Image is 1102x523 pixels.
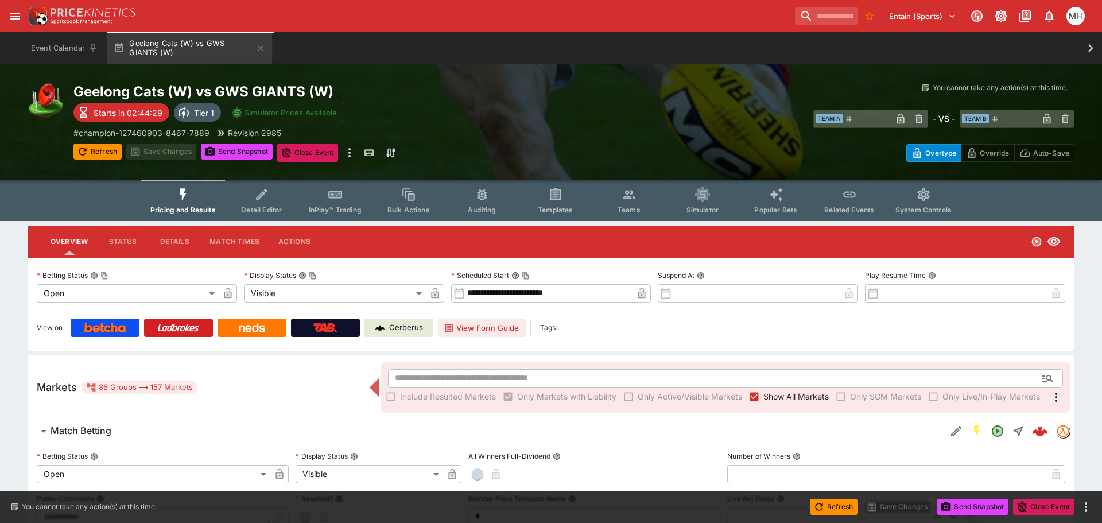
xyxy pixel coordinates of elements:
button: Play Resume Time [928,272,936,280]
button: Geelong Cats (W) vs GWS GIANTS (W) [107,32,272,64]
p: Display Status [244,270,296,280]
button: Toggle light/dark mode [991,6,1011,26]
span: Team A [816,114,843,123]
button: Betting StatusCopy To Clipboard [90,272,98,280]
span: Related Events [824,206,874,214]
img: PriceKinetics [51,8,135,17]
button: Status [97,228,149,255]
button: Override [961,144,1014,162]
button: Display Status [350,452,358,460]
span: InPlay™ Trading [309,206,362,214]
p: Copy To Clipboard [73,127,209,139]
svg: Open [991,424,1004,438]
h6: - VS - [933,113,955,125]
p: All Winners Full-Dividend [468,451,550,461]
span: Simulator [686,206,719,214]
button: Auto-Save [1014,144,1074,162]
span: Teams [618,206,641,214]
button: Close Event [277,144,339,162]
button: View Form Guide [438,319,526,337]
span: Team B [962,114,989,123]
span: Pricing and Results [150,206,216,214]
button: Edit Detail [946,421,967,441]
span: Only Markets with Liability [517,390,616,402]
p: Display Status [296,451,348,461]
h6: Match Betting [51,425,111,437]
p: Cerberus [389,322,423,334]
div: Event type filters [141,180,961,221]
button: Open [1037,368,1058,389]
h5: Markets [37,381,77,394]
button: Close Event [1013,499,1074,515]
button: Actions [269,228,320,255]
svg: More [1049,390,1063,404]
button: Send Snapshot [201,144,273,160]
svg: Open [1031,236,1042,247]
button: Michael Hutchinson [1063,3,1088,29]
p: Tier 1 [194,107,214,119]
p: Override [980,147,1009,159]
button: No Bookmarks [860,7,879,25]
img: australian_rules.png [28,83,64,119]
button: Match Times [200,228,269,255]
p: Auto-Save [1033,147,1069,159]
span: Popular Bets [754,206,797,214]
svg: Visible [1047,235,1061,249]
div: Visible [244,284,426,303]
button: SGM Enabled [967,421,987,441]
p: Betting Status [37,270,88,280]
button: Scheduled StartCopy To Clipboard [511,272,519,280]
a: Cerberus [364,319,433,337]
button: Connected to PK [967,6,987,26]
button: Notifications [1039,6,1060,26]
button: Copy To Clipboard [309,272,317,280]
div: tradingmodel [1056,424,1070,438]
p: Overtype [925,147,956,159]
span: Only Live/In-Play Markets [942,390,1040,402]
div: Michael Hutchinson [1066,7,1085,25]
button: more [343,144,356,162]
span: Show All Markets [763,390,829,402]
button: Refresh [810,499,858,515]
img: Cerberus [375,323,385,332]
button: All Winners Full-Dividend [553,452,561,460]
span: Bulk Actions [387,206,430,214]
input: search [795,7,858,25]
div: 54a27246-c59e-4aaa-acea-eb46053187a7 [1032,423,1048,439]
a: 54a27246-c59e-4aaa-acea-eb46053187a7 [1029,420,1051,443]
p: You cannot take any action(s) at this time. [933,83,1068,93]
button: Overview [41,228,97,255]
h2: Copy To Clipboard [73,83,574,100]
button: Event Calendar [24,32,104,64]
div: 86 Groups 157 Markets [86,381,193,394]
button: Open [987,421,1008,441]
label: Tags: [540,319,557,337]
div: Open [37,284,219,303]
span: System Controls [895,206,952,214]
p: Play Resume Time [865,270,926,280]
label: View on : [37,319,66,337]
button: Suspend At [697,272,705,280]
div: Open [37,465,270,483]
span: Auditing [468,206,496,214]
img: tradingmodel [1057,425,1069,437]
img: Neds [239,323,265,332]
p: Number of Winners [727,451,790,461]
button: Copy To Clipboard [522,272,530,280]
p: You cannot take any action(s) at this time. [22,502,157,512]
span: Detail Editor [241,206,282,214]
img: TabNZ [313,323,337,332]
p: Revision 2985 [228,127,281,139]
button: Number of Winners [793,452,801,460]
button: Display StatusCopy To Clipboard [298,272,306,280]
div: Start From [906,144,1074,162]
button: Documentation [1015,6,1035,26]
div: Visible [296,465,443,483]
span: Only SGM Markets [850,390,921,402]
button: Overtype [906,144,961,162]
span: Templates [538,206,573,214]
img: PriceKinetics Logo [25,5,48,28]
button: Refresh [73,144,122,160]
p: Scheduled Start [451,270,509,280]
button: Select Tenant [882,7,963,25]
